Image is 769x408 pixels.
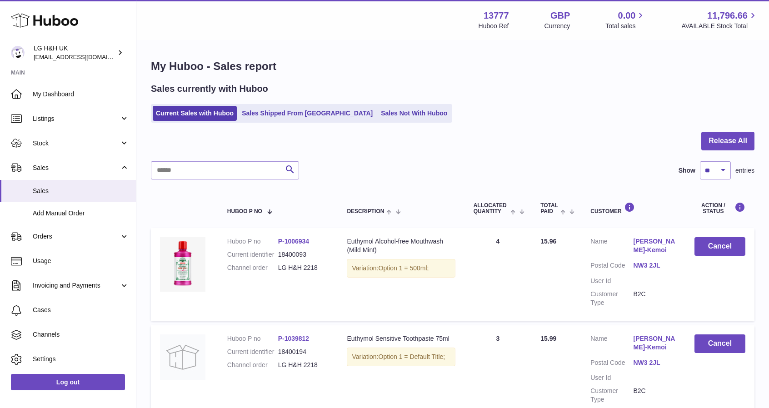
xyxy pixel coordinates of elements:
dd: LG H&H 2218 [278,264,329,272]
span: 15.96 [540,238,556,245]
dd: 18400093 [278,250,329,259]
span: Usage [33,257,129,265]
span: Sales [33,187,129,195]
strong: GBP [550,10,570,22]
a: [PERSON_NAME]-Kemoi [633,334,676,352]
span: Option 1 = 500ml; [379,264,429,272]
dd: LG H&H 2218 [278,361,329,369]
div: Huboo Ref [479,22,509,30]
dt: Current identifier [227,250,278,259]
span: entries [735,166,754,175]
span: 15.99 [540,335,556,342]
span: My Dashboard [33,90,129,99]
a: Sales Shipped From [GEOGRAPHIC_DATA] [239,106,376,121]
dd: B2C [633,290,676,307]
button: Cancel [694,237,745,256]
dd: 18400194 [278,348,329,356]
dd: B2C [633,387,676,404]
span: 11,796.66 [707,10,748,22]
dt: Huboo P no [227,334,278,343]
dt: Huboo P no [227,237,278,246]
a: P-1006934 [278,238,310,245]
dt: Customer Type [590,290,633,307]
span: Orders [33,232,120,241]
dt: Channel order [227,264,278,272]
span: Add Manual Order [33,209,129,218]
dt: Customer Type [590,387,633,404]
a: [PERSON_NAME]-Kemoi [633,237,676,254]
dt: User Id [590,373,633,382]
dt: User Id [590,277,633,285]
h2: Sales currently with Huboo [151,83,268,95]
div: Customer [590,202,676,214]
img: Euthymol_Alcohol_Free_Mild_Mint_Mouthwash_500ml.webp [160,237,205,292]
strong: 13777 [484,10,509,22]
label: Show [679,166,695,175]
div: Variation: [347,348,455,366]
a: P-1039812 [278,335,310,342]
dt: Postal Code [590,358,633,369]
dt: Name [590,334,633,354]
span: ALLOCATED Quantity [474,203,508,214]
span: Channels [33,330,129,339]
dt: Channel order [227,361,278,369]
dt: Postal Code [590,261,633,272]
td: 4 [464,228,532,320]
div: Variation: [347,259,455,278]
span: [EMAIL_ADDRESS][DOMAIN_NAME] [34,53,134,60]
button: Release All [701,132,754,150]
a: 11,796.66 AVAILABLE Stock Total [681,10,758,30]
div: Euthymol Alcohol-free Mouthwash (Mild Mint) [347,237,455,254]
a: 0.00 Total sales [605,10,646,30]
span: Listings [33,114,120,123]
img: veechen@lghnh.co.uk [11,46,25,60]
img: no-photo.jpg [160,334,205,380]
span: Total paid [540,203,558,214]
div: Currency [544,22,570,30]
span: Settings [33,355,129,363]
span: Huboo P no [227,209,262,214]
span: Cases [33,306,129,314]
h1: My Huboo - Sales report [151,59,754,74]
div: LG H&H UK [34,44,115,61]
span: Total sales [605,22,646,30]
span: Sales [33,164,120,172]
span: Stock [33,139,120,148]
dt: Current identifier [227,348,278,356]
a: Sales Not With Huboo [378,106,450,121]
span: Description [347,209,384,214]
dt: Name [590,237,633,257]
div: Action / Status [694,202,745,214]
button: Cancel [694,334,745,353]
div: Euthymol Sensitive Toothpaste 75ml [347,334,455,343]
a: NW3 2JL [633,261,676,270]
span: Invoicing and Payments [33,281,120,290]
a: NW3 2JL [633,358,676,367]
span: AVAILABLE Stock Total [681,22,758,30]
span: 0.00 [618,10,636,22]
a: Current Sales with Huboo [153,106,237,121]
span: Option 1 = Default Title; [379,353,445,360]
a: Log out [11,374,125,390]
